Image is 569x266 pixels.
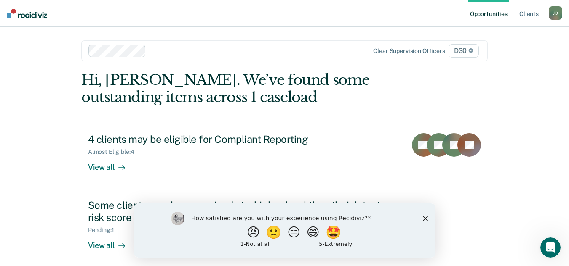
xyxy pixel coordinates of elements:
iframe: Survey by Kim from Recidiviz [134,203,435,258]
div: View all [88,155,135,172]
img: Recidiviz [7,9,47,18]
div: Some clients may be supervised at a higher level than their latest risk score [88,199,384,224]
button: JD [549,6,562,20]
div: View all [88,234,135,250]
div: Almost Eligible : 4 [88,148,141,155]
div: J D [549,6,562,20]
div: Hi, [PERSON_NAME]. We’ve found some outstanding items across 1 caseload [81,71,406,106]
a: 4 clients may be eligible for Compliant ReportingAlmost Eligible:4View all [81,126,488,192]
iframe: Intercom live chat [540,237,561,258]
div: Pending : 1 [88,226,121,234]
div: Clear supervision officers [373,47,445,55]
span: D30 [449,44,479,58]
div: 4 clients may be eligible for Compliant Reporting [88,133,384,145]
